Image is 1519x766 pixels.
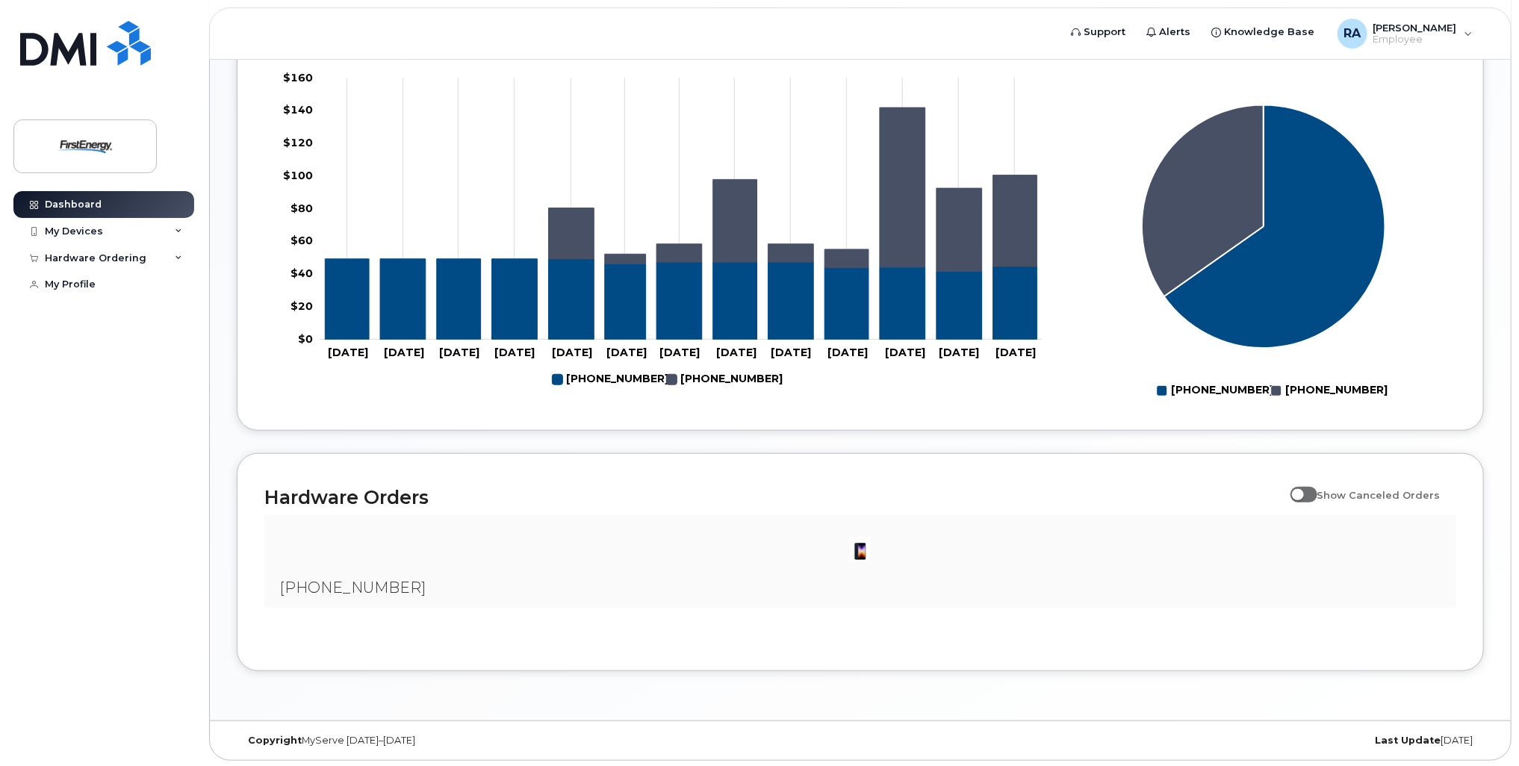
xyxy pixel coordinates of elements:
div: [DATE] [1068,735,1484,747]
tspan: [DATE] [552,346,592,359]
g: Series [1143,105,1386,349]
tspan: $160 [283,71,313,84]
tspan: [DATE] [328,346,368,359]
tspan: [DATE] [438,346,479,359]
a: Alerts [1137,17,1202,47]
div: MyServe [DATE]–[DATE] [237,735,653,747]
img: image20231002-3703462-1angbar.jpeg [845,535,875,564]
tspan: [DATE] [995,346,1036,359]
tspan: $60 [291,234,313,248]
g: Legend [552,367,783,392]
g: 419-764-5719 [552,367,668,392]
input: Show Canceled Orders [1290,481,1302,493]
tspan: [DATE] [771,346,811,359]
span: [PERSON_NAME] [1373,22,1457,34]
strong: Last Update [1375,735,1441,746]
tspan: $80 [291,202,313,215]
tspan: [DATE] [885,346,925,359]
tspan: $120 [283,136,313,149]
tspan: [DATE] [715,346,756,359]
g: 419-764-5826 [548,108,1037,271]
tspan: [DATE] [827,346,867,359]
span: RA [1344,25,1361,43]
span: [PHONE_NUMBER] [279,579,426,597]
strong: Copyright [248,735,302,746]
tspan: [DATE] [494,346,535,359]
g: 419-764-5826 [666,367,783,392]
div: Rankin, Anthony [1327,19,1483,49]
tspan: $100 [283,169,313,182]
h2: Hardware Orders [264,486,1283,508]
g: Chart [283,71,1043,392]
tspan: [DATE] [939,346,979,359]
tspan: $140 [283,104,313,117]
g: Chart [1143,105,1388,403]
span: Show Canceled Orders [1317,489,1441,501]
span: Employee [1373,34,1457,46]
span: Knowledge Base [1225,25,1315,40]
a: Knowledge Base [1202,17,1326,47]
tspan: $0 [298,332,313,346]
tspan: $20 [291,299,313,313]
a: Support [1061,17,1137,47]
span: Alerts [1160,25,1191,40]
tspan: $40 [291,267,313,280]
tspan: [DATE] [659,346,700,359]
g: Legend [1157,379,1388,403]
tspan: [DATE] [384,346,424,359]
tspan: [DATE] [606,346,646,359]
span: Support [1084,25,1126,40]
iframe: Messenger Launcher [1454,701,1508,755]
g: 419-764-5719 [325,259,1037,340]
